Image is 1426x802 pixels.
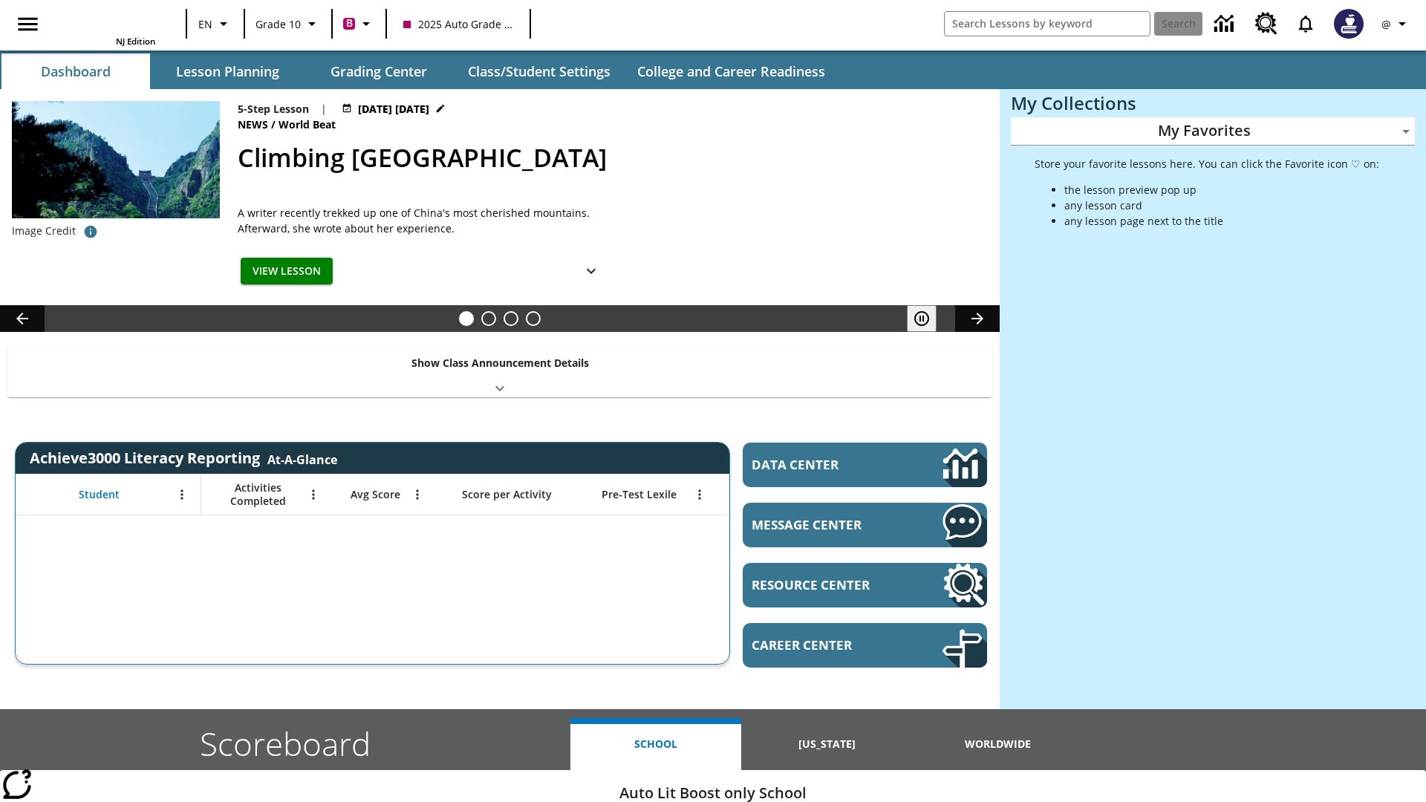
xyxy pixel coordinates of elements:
span: NJ Edition [116,36,155,47]
div: At-A-Glance [267,449,337,468]
h3: My Collections [1011,93,1415,114]
a: Data Center [743,443,987,487]
input: search field [945,12,1150,36]
h2: Climbing Mount Tai [238,139,982,177]
div: A writer recently trekked up one of China's most cherished mountains. Afterward, she wrote about ... [238,205,609,236]
button: Grade: Grade 10, Select a grade [250,10,327,37]
span: B [346,14,353,33]
button: School [570,718,741,770]
span: Message Center [752,516,898,533]
button: Open Menu [171,483,193,506]
button: Credit for photo and all related images: Public Domain/Charlie Fong [76,218,105,245]
button: Worldwide [913,718,1084,770]
button: View Lesson [241,258,333,285]
span: Data Center [752,456,892,473]
span: Grade 10 [255,16,301,32]
div: My Favorites [1011,117,1415,146]
div: Home [59,4,155,47]
button: Pause [907,305,937,332]
img: 6000 stone steps to climb Mount Tai in Chinese countryside [12,101,220,218]
a: Resource Center, Will open in new tab [743,563,987,607]
span: News [238,117,271,133]
button: Profile/Settings [1373,10,1420,37]
button: Grading Center [305,53,453,89]
button: Open Menu [688,483,711,506]
button: Language: EN, Select a language [192,10,239,37]
span: Career Center [752,636,898,653]
span: Score per Activity [462,488,552,501]
button: Slide 2 Defining Our Government's Purpose [481,311,496,326]
button: Lesson carousel, Next [955,305,1000,332]
span: / [271,117,276,131]
button: Lesson Planning [153,53,302,89]
span: Resource Center [752,576,898,593]
li: any lesson card [1064,198,1379,213]
li: any lesson page next to the title [1064,213,1379,229]
p: Image Credit [12,224,76,238]
span: Activities Completed [209,481,307,508]
a: Notifications [1286,4,1325,43]
p: Show Class Announcement Details [411,355,589,371]
a: Data Center [1205,4,1246,45]
a: Home [59,6,155,36]
button: [US_STATE] [741,718,912,770]
button: Select a new avatar [1325,4,1373,43]
button: Open side menu [6,2,50,46]
button: College and Career Readiness [625,53,837,89]
div: Pause [907,305,951,332]
span: World Beat [279,117,339,133]
span: @ [1381,16,1391,32]
a: Resource Center, Will open in new tab [1246,4,1286,44]
button: Dashboard [1,53,150,89]
p: Store your favorite lessons here. You can click the Favorite icon ♡ on: [1035,156,1379,172]
img: Avatar [1334,9,1364,39]
span: | [321,101,327,117]
button: Jul 22 - Jun 30 Choose Dates [339,101,449,117]
span: Pre-Test Lexile [602,488,677,501]
span: [DATE] [DATE] [358,101,429,117]
button: Slide 3 Pre-release lesson [504,311,518,326]
button: Show Details [576,258,606,285]
li: the lesson preview pop up [1064,182,1379,198]
span: 2025 Auto Grade 10 [403,16,513,32]
p: 5-Step Lesson [238,101,309,117]
button: Open Menu [406,483,429,506]
button: Boost Class color is violet red. Change class color [337,10,381,37]
button: Class/Student Settings [456,53,622,89]
a: Career Center [743,623,987,668]
a: Message Center [743,503,987,547]
button: Open Menu [302,483,325,506]
span: Student [79,488,120,501]
button: Slide 4 Career Lesson [526,311,541,326]
button: Slide 1 Climbing Mount Tai [459,311,474,326]
span: Achieve3000 Literacy Reporting [30,448,337,468]
span: EN [198,16,212,32]
span: Avg Score [351,488,400,501]
div: Show Class Announcement Details [7,346,992,397]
